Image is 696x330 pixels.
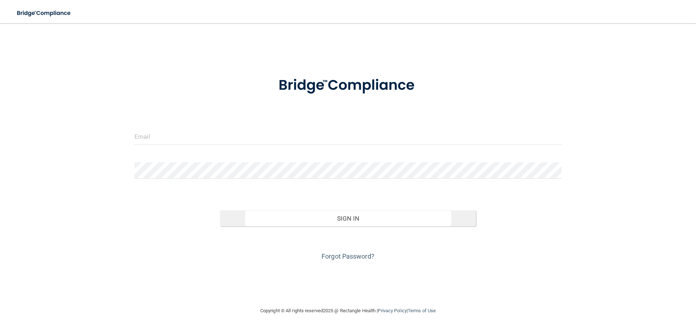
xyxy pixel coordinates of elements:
[220,210,476,226] button: Sign In
[134,128,562,145] input: Email
[11,6,78,21] img: bridge_compliance_login_screen.278c3ca4.svg
[408,308,436,313] a: Terms of Use
[264,67,432,104] img: bridge_compliance_login_screen.278c3ca4.svg
[378,308,406,313] a: Privacy Policy
[216,299,480,322] div: Copyright © All rights reserved 2025 @ Rectangle Health | |
[322,252,374,260] a: Forgot Password?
